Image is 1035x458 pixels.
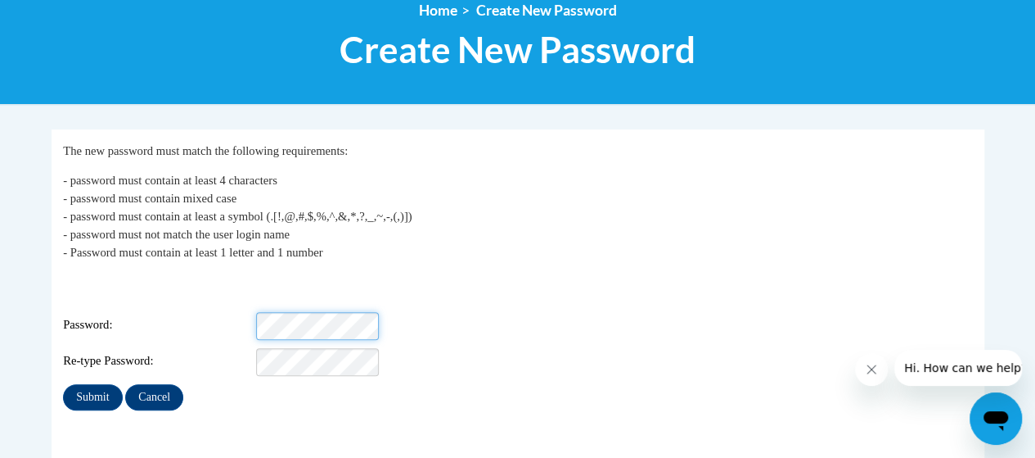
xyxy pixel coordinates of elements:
input: Submit [63,384,122,410]
a: Home [419,2,457,19]
span: Re-type Password: [63,352,253,370]
iframe: Close message [855,353,888,386]
input: Cancel [125,384,183,410]
span: Create New Password [476,2,617,19]
iframe: Message from company [894,350,1022,386]
span: The new password must match the following requirements: [63,144,348,157]
span: Create New Password [340,28,695,71]
iframe: Button to launch messaging window [970,392,1022,445]
span: Password: [63,316,253,334]
span: - password must contain at least 4 characters - password must contain mixed case - password must ... [63,174,412,259]
span: Hi. How can we help? [10,11,133,25]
